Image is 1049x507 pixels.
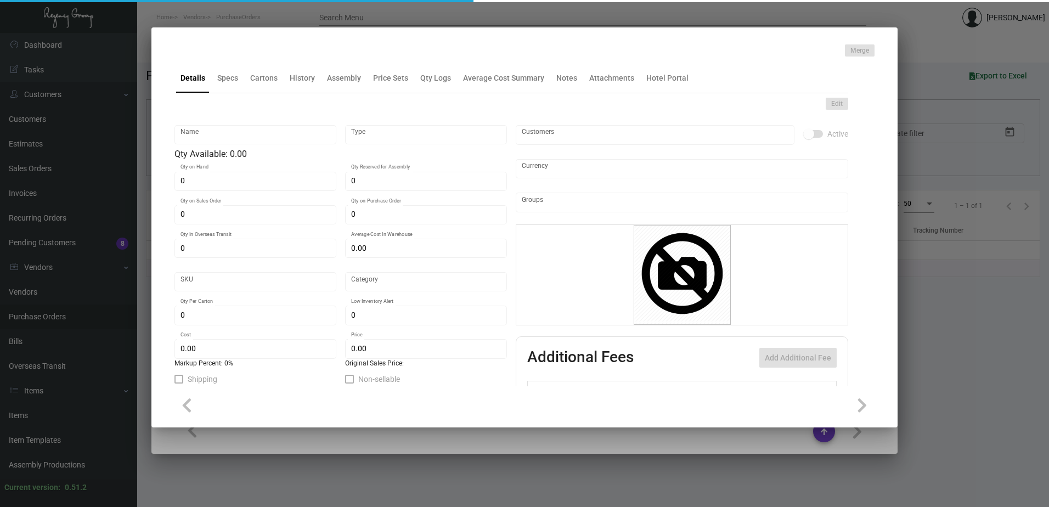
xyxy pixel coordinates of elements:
div: 0.51.2 [65,482,87,493]
button: Merge [845,44,875,57]
div: Notes [556,72,577,84]
div: History [290,72,315,84]
span: Shipping [188,373,217,386]
h2: Additional Fees [527,348,634,368]
button: Edit [826,98,848,110]
th: Active [528,381,561,401]
th: Cost [684,381,729,401]
div: Attachments [589,72,634,84]
div: Qty Available: 0.00 [174,148,507,161]
span: Edit [831,99,843,109]
div: Price Sets [373,72,408,84]
span: Merge [850,46,869,55]
div: Specs [217,72,238,84]
div: Assembly [327,72,361,84]
th: Price type [774,381,824,401]
button: Add Additional Fee [759,348,837,368]
div: Qty Logs [420,72,451,84]
div: Current version: [4,482,60,493]
th: Type [561,381,684,401]
div: Average Cost Summary [463,72,544,84]
div: Hotel Portal [646,72,689,84]
span: Add Additional Fee [765,353,831,362]
div: Cartons [250,72,278,84]
span: Non-sellable [358,373,400,386]
th: Price [729,381,774,401]
input: Add new.. [522,131,789,139]
div: Details [181,72,205,84]
span: Active [827,127,848,140]
input: Add new.. [522,198,843,207]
